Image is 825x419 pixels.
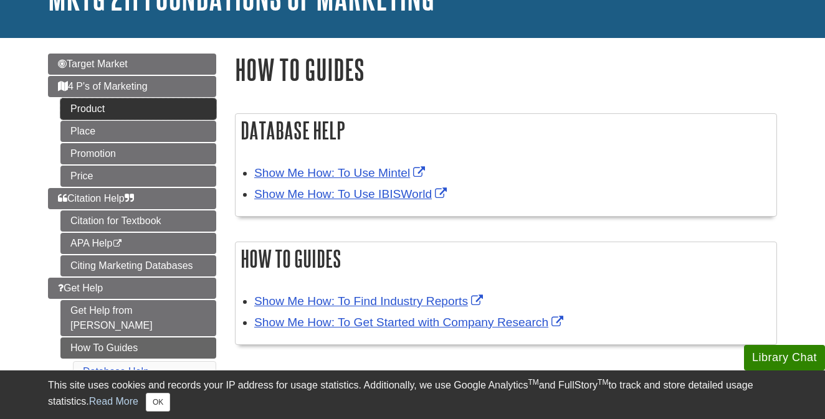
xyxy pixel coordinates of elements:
[60,98,216,120] a: Product
[112,240,123,248] i: This link opens in a new window
[254,316,566,329] a: Link opens in new window
[744,345,825,370] button: Library Chat
[598,378,608,387] sup: TM
[58,283,103,293] span: Get Help
[89,396,138,407] a: Read More
[60,337,216,359] a: How To Guides
[254,187,450,200] a: Link opens in new window
[83,366,149,377] a: Database Help
[48,188,216,209] a: Citation Help
[60,233,216,254] a: APA Help
[528,378,538,387] sup: TM
[60,143,216,164] a: Promotion
[235,54,777,85] h1: How To Guides
[58,193,134,204] span: Citation Help
[60,166,216,187] a: Price
[48,278,216,299] a: Get Help
[236,242,776,275] h2: How To Guides
[58,59,128,69] span: Target Market
[48,54,216,75] a: Target Market
[146,393,170,412] button: Close
[60,255,216,276] a: Citing Marketing Databases
[236,114,776,147] h2: Database Help
[48,76,216,97] a: 4 P's of Marketing
[254,294,486,308] a: Link opens in new window
[60,300,216,336] a: Get Help from [PERSON_NAME]
[58,81,148,92] span: 4 P's of Marketing
[60,210,216,232] a: Citation for Textbook
[60,121,216,142] a: Place
[48,378,777,412] div: This site uses cookies and records your IP address for usage statistics. Additionally, we use Goo...
[254,166,428,179] a: Link opens in new window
